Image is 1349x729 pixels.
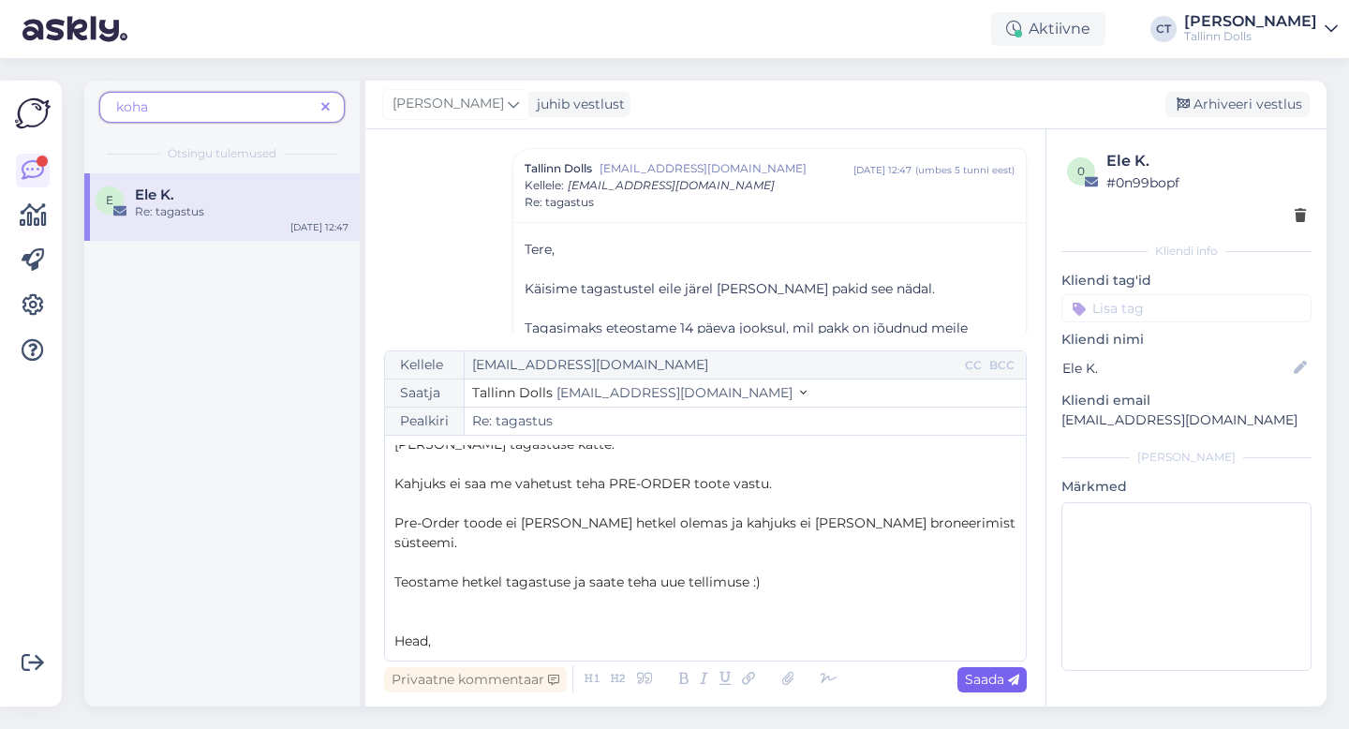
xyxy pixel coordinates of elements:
[1077,164,1085,178] span: 0
[1062,358,1290,379] input: Lisa nimi
[1061,243,1312,260] div: Kliendi info
[525,320,968,356] span: Tagasimaks eteostame 14 päeva jooksul, mil pakk on jõudnud meile omnivasse.
[1061,391,1312,410] p: Kliendi email
[915,163,1015,177] div: ( umbes 5 tunni eest )
[290,220,348,234] div: [DATE] 12:47
[1106,172,1306,193] div: # 0n99bopf
[568,178,775,192] span: [EMAIL_ADDRESS][DOMAIN_NAME]
[525,241,555,258] span: Tere,
[600,160,853,177] span: [EMAIL_ADDRESS][DOMAIN_NAME]
[1061,330,1312,350] p: Kliendi nimi
[525,160,592,177] span: Tallinn Dolls
[394,475,772,492] span: Kahjuks ei saa me vahetust teha PRE-ORDER toote vastu.
[394,514,1019,551] span: Pre-Order toode ei [PERSON_NAME] hetkel olemas ja kahjuks ei [PERSON_NAME] broneerimist süsteemi.
[853,163,912,177] div: [DATE] 12:47
[394,632,431,649] span: Head,
[1184,14,1338,44] a: [PERSON_NAME]Tallinn Dolls
[393,94,504,114] span: [PERSON_NAME]
[465,408,1026,435] input: Write subject here...
[525,178,564,192] span: Kellele :
[135,203,348,220] div: Re: tagastus
[525,194,594,211] span: Re: tagastus
[384,667,567,692] div: Privaatne kommentaar
[991,12,1105,46] div: Aktiivne
[1061,410,1312,430] p: [EMAIL_ADDRESS][DOMAIN_NAME]
[385,379,465,407] div: Saatja
[529,95,625,114] div: juhib vestlust
[135,186,174,203] span: Ele K.
[1165,92,1310,117] div: Arhiveeri vestlus
[986,357,1018,374] div: BCC
[525,280,935,297] span: Käisime tagastustel eile järel [PERSON_NAME] pakid see nädal.
[465,351,961,379] input: Recepient...
[394,573,761,590] span: Teostame hetkel tagastuse ja saate teha uue tellimuse :)
[168,145,276,162] span: Otsingu tulemused
[1150,16,1177,42] div: CT
[965,671,1019,688] span: Saada
[961,357,986,374] div: CC
[1061,477,1312,497] p: Märkmed
[1106,150,1306,172] div: Ele K.
[1061,449,1312,466] div: [PERSON_NAME]
[1061,271,1312,290] p: Kliendi tag'id
[106,193,113,207] span: E
[472,384,553,401] span: Tallinn Dolls
[116,98,148,115] span: koha
[385,351,465,379] div: Kellele
[1184,29,1317,44] div: Tallinn Dolls
[1184,14,1317,29] div: [PERSON_NAME]
[385,408,465,435] div: Pealkiri
[15,96,51,131] img: Askly Logo
[556,384,793,401] span: [EMAIL_ADDRESS][DOMAIN_NAME]
[472,383,807,403] button: Tallinn Dolls [EMAIL_ADDRESS][DOMAIN_NAME]
[1061,294,1312,322] input: Lisa tag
